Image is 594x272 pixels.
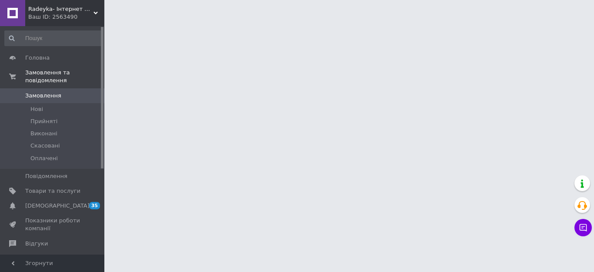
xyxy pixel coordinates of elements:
span: Оплачені [30,154,58,162]
span: Скасовані [30,142,60,150]
span: [DEMOGRAPHIC_DATA] [25,202,90,210]
span: Товари та послуги [25,187,80,195]
span: 35 [89,202,100,209]
span: Radeyka- Інтернет магазин рацій та аксесуарів [28,5,93,13]
button: Чат з покупцем [574,219,592,236]
span: Повідомлення [25,172,67,180]
span: Замовлення [25,92,61,100]
span: Нові [30,105,43,113]
span: Показники роботи компанії [25,217,80,232]
span: Прийняті [30,118,57,125]
span: Замовлення та повідомлення [25,69,104,84]
span: Головна [25,54,50,62]
input: Пошук [4,30,103,46]
span: Виконані [30,130,57,138]
div: Ваш ID: 2563490 [28,13,104,21]
span: Відгуки [25,240,48,248]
